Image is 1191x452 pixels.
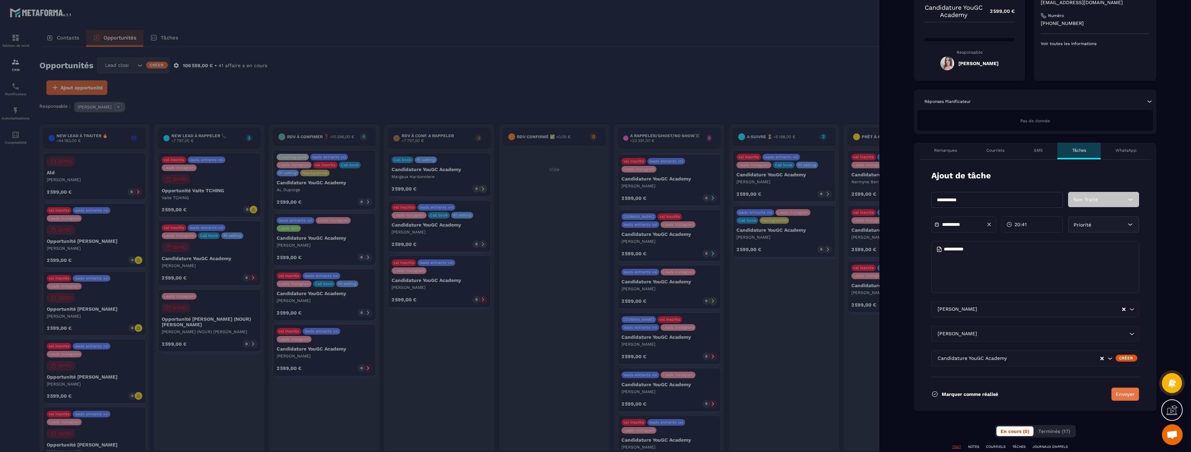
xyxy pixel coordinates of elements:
[936,305,978,313] span: [PERSON_NAME]
[958,61,999,66] h5: [PERSON_NAME]
[924,50,1015,55] p: Responsable
[1038,428,1070,434] span: Terminés (17)
[1020,118,1050,123] span: Pas de donnée
[924,99,971,104] p: Réponses Planificateur
[934,148,957,153] p: Remarques
[1073,197,1098,202] span: Non Traité
[1116,148,1137,153] p: WhatsApp
[1034,426,1074,436] button: Terminés (17)
[1111,388,1139,401] button: Envoyer
[986,444,1005,449] p: COURRIELS
[968,444,979,449] p: NOTES
[996,426,1033,436] button: En cours (0)
[1001,428,1029,434] span: En cours (0)
[931,301,1139,317] div: Search for option
[942,391,998,397] p: Marquer comme réalisé
[931,351,1139,366] div: Search for option
[1014,221,1027,228] span: 20:41
[1008,355,1100,362] input: Search for option
[1032,444,1068,449] p: JOURNAUX D'APPELS
[1116,355,1137,362] div: Créer
[1072,148,1086,153] p: Tâches
[1122,307,1126,312] button: Clear Selected
[978,305,1121,313] input: Search for option
[1162,424,1183,445] a: Ouvrir le chat
[952,444,961,449] p: TOUT
[1034,148,1043,153] p: SMS
[936,330,978,338] span: [PERSON_NAME]
[1100,356,1104,361] button: Clear Selected
[986,148,1004,153] p: Courriels
[936,355,1008,362] span: Candidature YouGC Academy
[931,170,991,181] p: Ajout de tâche
[931,326,1139,342] div: Search for option
[1074,222,1091,228] span: Priorité
[978,330,1128,338] input: Search for option
[1012,444,1026,449] p: TÂCHES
